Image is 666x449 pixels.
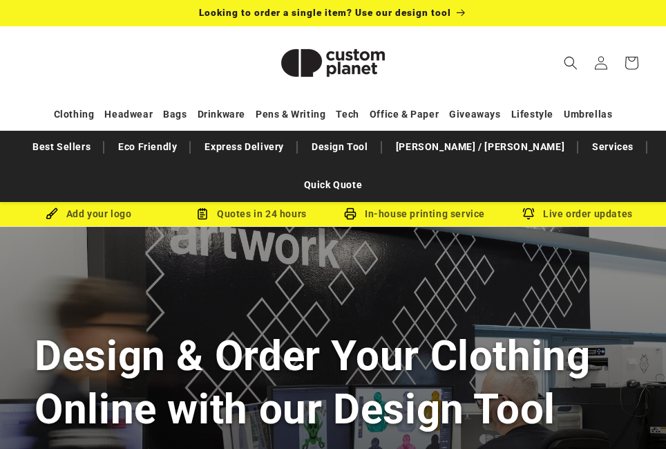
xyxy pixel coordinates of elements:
a: Giveaways [449,102,500,127]
a: Headwear [104,102,153,127]
img: Brush Icon [46,208,58,220]
img: Order updates [522,208,535,220]
h1: Design & Order Your Clothing Online with our Design Tool [35,329,631,436]
span: Looking to order a single item? Use our design tool [199,7,451,18]
summary: Search [555,48,586,78]
a: Best Sellers [26,135,97,159]
a: Tech [336,102,359,127]
a: Design Tool [305,135,375,159]
a: Pens & Writing [256,102,325,127]
a: Umbrellas [564,102,612,127]
img: Order Updates Icon [196,208,209,220]
a: Bags [163,102,187,127]
a: Lifestyle [511,102,553,127]
a: [PERSON_NAME] / [PERSON_NAME] [389,135,571,159]
a: Clothing [54,102,95,127]
a: Services [585,135,640,159]
div: In-house printing service [333,205,496,223]
a: Eco Friendly [111,135,184,159]
div: Quotes in 24 hours [170,205,333,223]
a: Office & Paper [370,102,439,127]
img: Custom Planet [264,32,402,94]
a: Drinkware [198,102,245,127]
a: Express Delivery [198,135,291,159]
img: In-house printing [344,208,356,220]
a: Quick Quote [297,173,370,197]
a: Custom Planet [259,26,408,99]
div: Add your logo [7,205,170,223]
div: Live order updates [496,205,659,223]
